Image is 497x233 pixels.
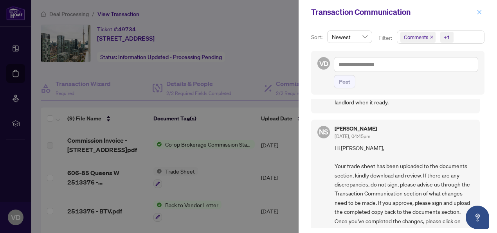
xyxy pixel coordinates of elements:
[378,34,393,42] p: Filter:
[311,6,474,18] div: Transaction Communication
[332,31,367,43] span: Newest
[335,133,370,139] span: [DATE], 04:45pm
[466,206,489,229] button: Open asap
[319,58,328,69] span: VD
[334,75,355,88] button: Post
[430,35,434,39] span: close
[311,33,324,41] p: Sort:
[400,32,436,43] span: Comments
[444,33,450,41] div: +1
[404,33,428,41] span: Comments
[319,126,328,137] span: NS
[335,126,377,131] h5: [PERSON_NAME]
[477,9,482,15] span: close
